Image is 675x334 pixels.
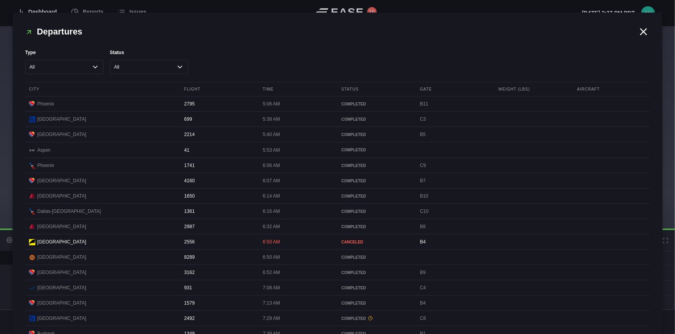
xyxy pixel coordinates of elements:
[263,224,280,229] span: 6:32 AM
[29,147,35,154] span: BM
[180,265,257,280] div: 3162
[341,132,410,138] div: COMPLETED
[37,223,86,230] span: [GEOGRAPHIC_DATA]
[263,285,280,290] span: 7:08 AM
[341,285,410,291] div: COMPLETED
[416,82,493,96] div: Gate
[37,131,86,138] span: [GEOGRAPHIC_DATA]
[341,147,410,153] div: COMPLETED
[37,254,86,261] span: [GEOGRAPHIC_DATA]
[25,82,178,96] div: City
[341,239,410,245] div: CANCELED
[263,254,280,260] span: 6:50 AM
[180,204,257,219] div: 1361
[180,112,257,127] div: 699
[263,300,280,306] span: 7:13 AM
[180,173,257,188] div: 4160
[263,316,280,321] span: 7:29 AM
[420,270,426,275] span: B9
[263,270,280,275] span: 6:52 AM
[25,25,637,38] h2: Departures
[180,280,257,295] div: 931
[37,269,86,276] span: [GEOGRAPHIC_DATA]
[337,82,414,96] div: Status
[420,163,426,168] span: C9
[180,96,257,111] div: 2795
[25,49,103,56] label: Type
[37,147,51,154] span: Aspen
[180,296,257,310] div: 1579
[37,177,86,184] span: [GEOGRAPHIC_DATA]
[180,82,257,96] div: Flight
[420,316,426,321] span: C8
[37,116,86,123] span: [GEOGRAPHIC_DATA]
[420,285,426,290] span: C4
[263,178,280,183] span: 6:07 AM
[37,300,86,307] span: [GEOGRAPHIC_DATA]
[180,189,257,203] div: 1650
[573,82,650,96] div: Aircraft
[37,192,86,200] span: [GEOGRAPHIC_DATA]
[37,238,86,245] span: [GEOGRAPHIC_DATA]
[110,49,188,56] label: Status
[341,163,410,169] div: COMPLETED
[341,101,410,107] div: COMPLETED
[263,163,280,168] span: 6:06 AM
[420,178,426,183] span: B7
[341,316,410,321] div: COMPLETED
[180,158,257,173] div: 1741
[341,178,410,184] div: COMPLETED
[263,239,280,245] span: 6:50 AM
[263,209,280,214] span: 6:16 AM
[341,209,410,214] div: COMPLETED
[341,300,410,306] div: COMPLETED
[420,239,426,245] span: B4
[495,82,572,96] div: Weight (lbs)
[180,311,257,326] div: 2492
[180,250,257,265] div: 8289
[37,100,54,107] span: Phoenix
[180,127,257,142] div: 2214
[420,132,426,137] span: B5
[420,116,426,122] span: C3
[263,101,280,107] span: 5:06 AM
[420,300,426,306] span: B4
[180,219,257,234] div: 2987
[263,132,280,137] span: 5:40 AM
[420,224,426,229] span: B8
[420,209,429,214] span: C10
[263,147,280,153] span: 5:53 AM
[259,82,336,96] div: Time
[341,193,410,199] div: COMPLETED
[180,143,257,158] div: 41
[37,315,86,322] span: [GEOGRAPHIC_DATA]
[341,116,410,122] div: COMPLETED
[263,116,280,122] span: 5:38 AM
[341,270,410,276] div: COMPLETED
[37,284,86,291] span: [GEOGRAPHIC_DATA]
[420,193,428,199] span: B10
[37,162,54,169] span: Phoenix
[420,101,428,107] span: B11
[341,224,410,230] div: COMPLETED
[341,254,410,260] div: COMPLETED
[37,208,101,215] span: Dallas-[GEOGRAPHIC_DATA]
[263,193,280,199] span: 6:14 AM
[180,234,257,249] div: 2556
